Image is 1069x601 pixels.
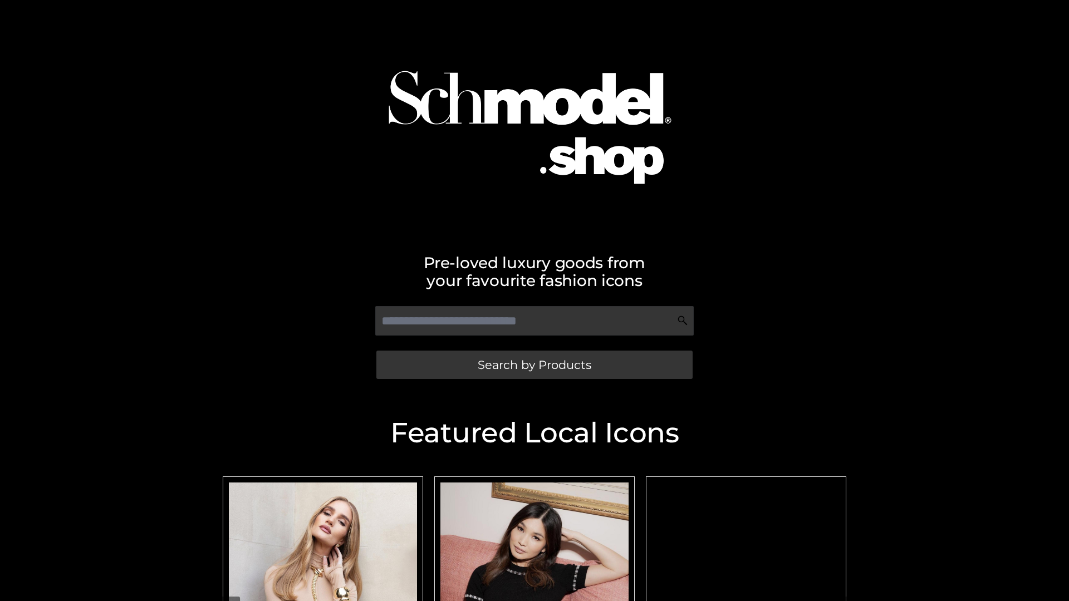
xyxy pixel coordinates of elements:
[376,351,693,379] a: Search by Products
[217,419,852,447] h2: Featured Local Icons​
[217,254,852,289] h2: Pre-loved luxury goods from your favourite fashion icons
[478,359,591,371] span: Search by Products
[677,315,688,326] img: Search Icon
